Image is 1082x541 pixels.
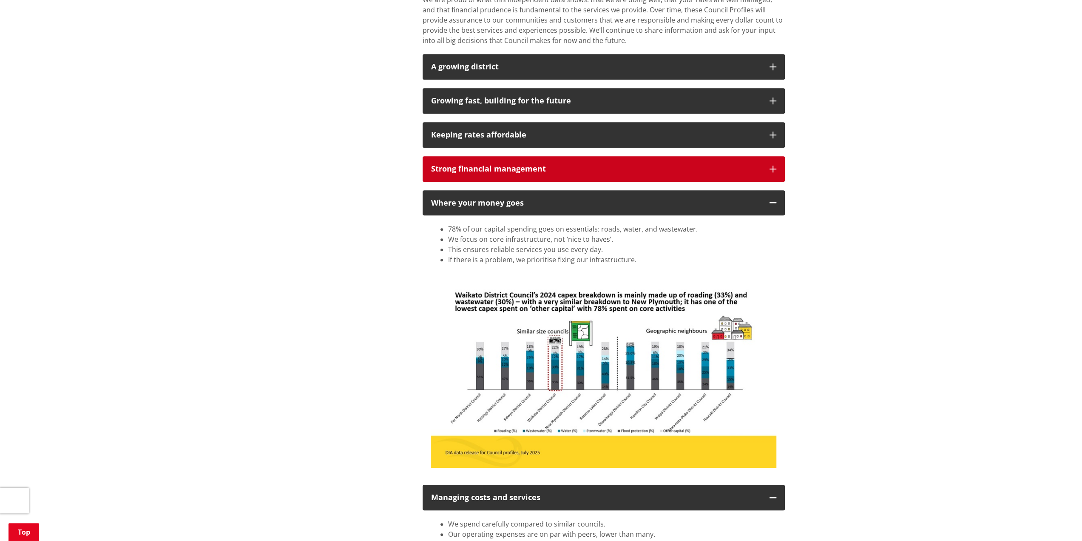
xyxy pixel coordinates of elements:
iframe: Messenger Launcher [1043,505,1073,536]
li: Our operating expenses are on par with peers, lower than many. [448,529,776,539]
button: Managing costs and services [423,485,785,510]
a: Top [9,523,39,541]
div: Strong financial management [431,165,761,173]
div: Where your money goes [431,199,761,207]
button: Growing fast, building for the future [423,88,785,114]
li: This ensures reliable services you use every day. [448,244,776,255]
div: Growing fast, building for the future [431,97,761,105]
li: 78% of our capital spending goes on essentials: roads, water, and wastewater. [448,224,776,234]
li: We focus on core infrastructure, not ‘nice to haves’. [448,234,776,244]
button: A growing district [423,54,785,80]
div: Keeping rates affordable [431,131,761,139]
li: We spend carefully compared to similar councils. [448,519,776,529]
img: Where the money goes [431,273,776,468]
strong: A growing district [431,61,499,72]
button: Strong financial management [423,156,785,182]
li: If there is a problem, we prioritise fixing our infrastructure. [448,255,776,265]
button: Keeping rates affordable [423,122,785,148]
div: Managing costs and services [431,493,761,502]
button: Where your money goes [423,190,785,216]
